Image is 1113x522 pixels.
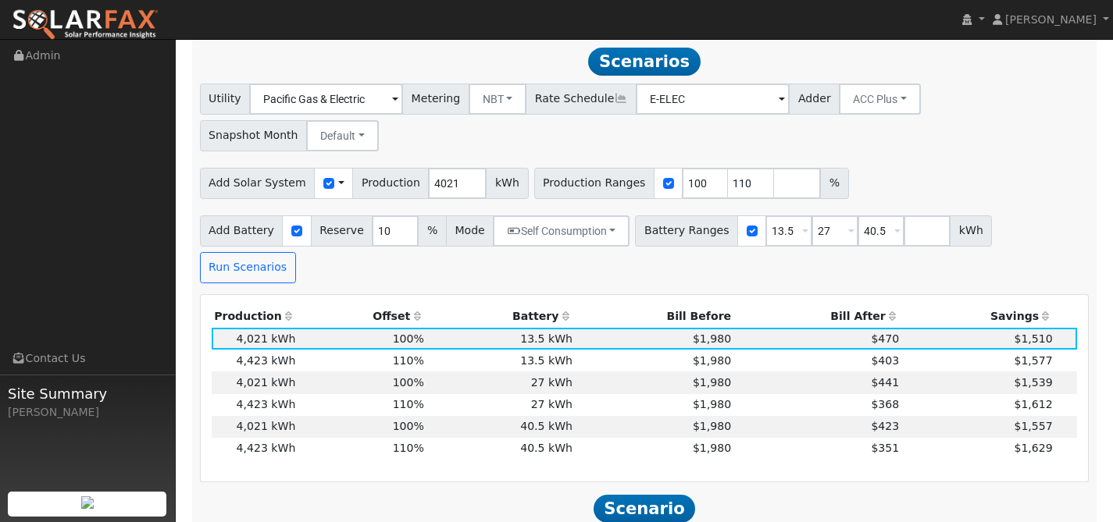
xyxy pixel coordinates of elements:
span: $1,510 [1014,332,1052,345]
span: % [418,215,446,247]
span: $1,980 [693,442,731,454]
img: retrieve [81,496,94,509]
span: Snapshot Month [200,120,308,151]
button: Default [306,120,379,151]
span: $1,557 [1014,420,1052,432]
span: $423 [871,420,899,432]
td: 13.5 kWh [426,350,575,371]
input: Select a Utility [249,83,403,115]
span: 100% [393,376,424,389]
span: Production Ranges [534,168,655,199]
span: Savings [990,310,1039,322]
td: 4,021 kWh [212,371,298,393]
span: kWh [486,168,528,199]
span: Reserve [311,215,373,247]
img: SolarFax [12,9,159,41]
span: Rate Schedule [526,83,637,115]
th: Bill Before [576,306,734,328]
span: 110% [393,442,424,454]
span: % [820,168,848,199]
span: $1,980 [693,398,731,410]
td: 13.5 kWh [426,328,575,350]
span: Metering [402,83,469,115]
span: Scenarios [588,48,700,76]
span: 110% [393,398,424,410]
td: 4,021 kWh [212,416,298,438]
span: $1,980 [693,332,731,345]
span: 100% [393,420,424,432]
td: 4,423 kWh [212,350,298,371]
button: Self Consumption [493,215,630,247]
span: $351 [871,442,899,454]
span: Utility [200,83,251,115]
span: Battery Ranges [635,215,738,247]
span: Production [352,168,429,199]
span: $441 [871,376,899,389]
span: kWh [950,215,992,247]
span: Adder [789,83,840,115]
span: $403 [871,354,899,367]
span: [PERSON_NAME] [1005,13,1097,26]
span: $1,980 [693,376,731,389]
button: ACC Plus [839,83,921,115]
span: $1,539 [1014,376,1052,389]
button: NBT [469,83,527,115]
td: 4,423 kWh [212,438,298,460]
th: Bill After [734,306,902,328]
td: 27 kWh [426,394,575,416]
span: 110% [393,354,424,367]
td: 27 kWh [426,371,575,393]
span: $1,577 [1014,354,1052,367]
span: $1,629 [1014,442,1052,454]
th: Battery [426,306,575,328]
span: Mode [446,215,494,247]
span: $368 [871,398,899,410]
td: 40.5 kWh [426,438,575,460]
th: Production [212,306,298,328]
td: 40.5 kWh [426,416,575,438]
span: Add Solar System [200,168,316,199]
span: $1,980 [693,354,731,367]
span: $1,980 [693,420,731,432]
span: 100% [393,332,424,345]
span: $1,612 [1014,398,1052,410]
button: Run Scenarios [200,252,296,283]
span: $470 [871,332,899,345]
span: Add Battery [200,215,284,247]
td: 4,021 kWh [212,328,298,350]
div: [PERSON_NAME] [8,404,167,421]
input: Select a Rate Schedule [636,83,790,115]
span: Site Summary [8,383,167,404]
td: 4,423 kWh [212,394,298,416]
th: Offset [298,306,427,328]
